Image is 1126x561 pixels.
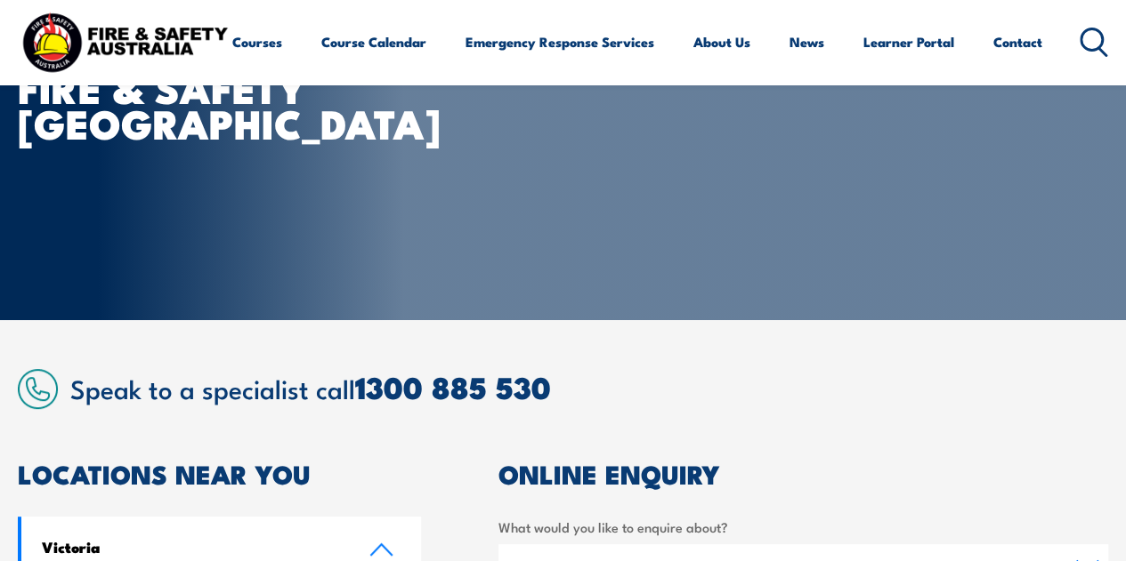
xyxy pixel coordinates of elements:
a: Learner Portal [863,20,954,63]
h2: Speak to a specialist call [70,371,1108,404]
a: News [790,20,824,63]
h4: Victoria [42,537,342,557]
a: Course Calendar [321,20,426,63]
h1: FIRE & SAFETY [GEOGRAPHIC_DATA] [18,35,458,139]
h2: LOCATIONS NEAR YOU [18,461,421,485]
label: What would you like to enquire about? [498,517,1108,537]
a: Emergency Response Services [466,20,654,63]
h2: ONLINE ENQUIRY [498,461,1108,485]
a: 1300 885 530 [355,363,551,410]
a: Courses [232,20,282,63]
a: Contact [993,20,1042,63]
a: About Us [693,20,750,63]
